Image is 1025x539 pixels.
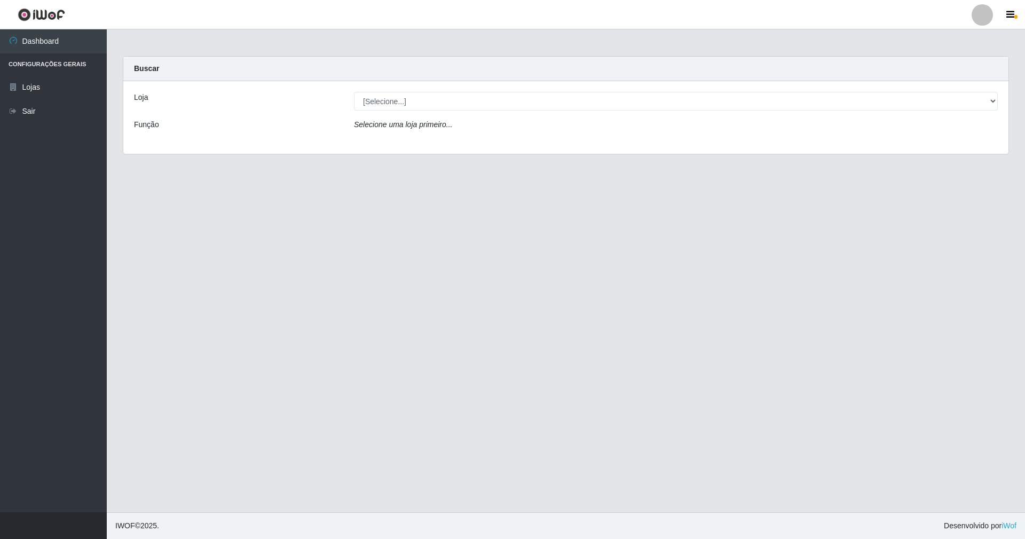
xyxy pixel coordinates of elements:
i: Selecione uma loja primeiro... [354,120,452,129]
img: CoreUI Logo [18,8,65,21]
span: IWOF [115,521,135,530]
span: Desenvolvido por [944,520,1016,532]
strong: Buscar [134,64,159,73]
label: Função [134,119,159,130]
span: © 2025 . [115,520,159,532]
a: iWof [1002,521,1016,530]
label: Loja [134,92,148,103]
